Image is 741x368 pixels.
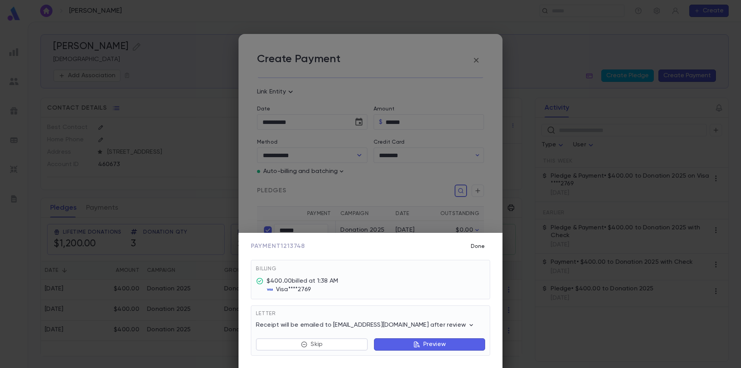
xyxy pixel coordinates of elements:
p: Preview [423,341,446,348]
span: Billing [256,266,277,271]
p: Skip [311,341,323,348]
div: Letter [256,310,485,321]
p: Receipt will be emailed to [EMAIL_ADDRESS][DOMAIN_NAME] after review [256,321,475,329]
span: Payment 1213748 [251,243,305,250]
button: Preview [374,338,485,351]
button: Done [465,239,490,254]
button: Skip [256,338,368,351]
div: $400.00 billed at 1:38 AM [267,277,338,285]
